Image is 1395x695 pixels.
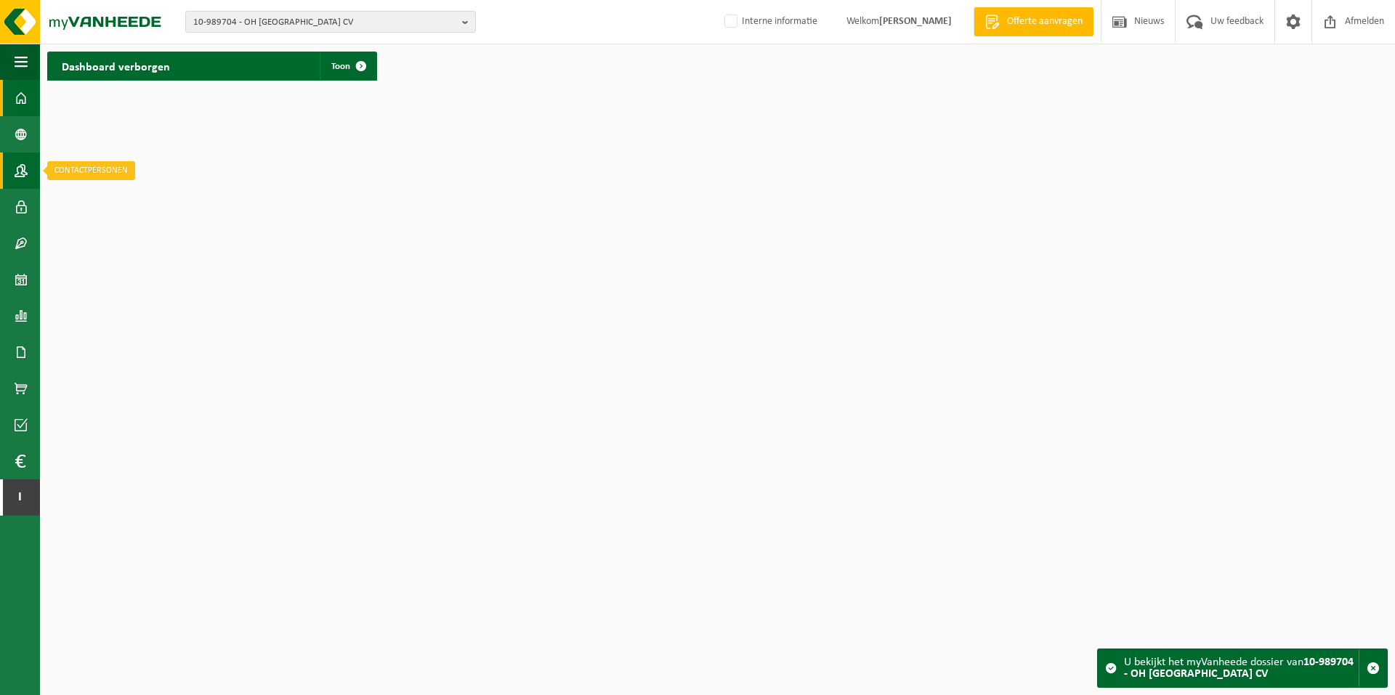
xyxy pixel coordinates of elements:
strong: [PERSON_NAME] [879,16,952,27]
a: Offerte aanvragen [974,7,1093,36]
strong: 10-989704 - OH [GEOGRAPHIC_DATA] CV [1124,657,1354,680]
span: 10-989704 - OH [GEOGRAPHIC_DATA] CV [193,12,456,33]
span: I [15,479,25,516]
span: Offerte aanvragen [1003,15,1086,29]
button: 10-989704 - OH [GEOGRAPHIC_DATA] CV [185,11,476,33]
span: Toon [331,62,350,71]
a: Toon [320,52,376,81]
label: Interne informatie [721,11,817,33]
div: U bekijkt het myVanheede dossier van [1124,649,1359,687]
h2: Dashboard verborgen [47,52,185,80]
